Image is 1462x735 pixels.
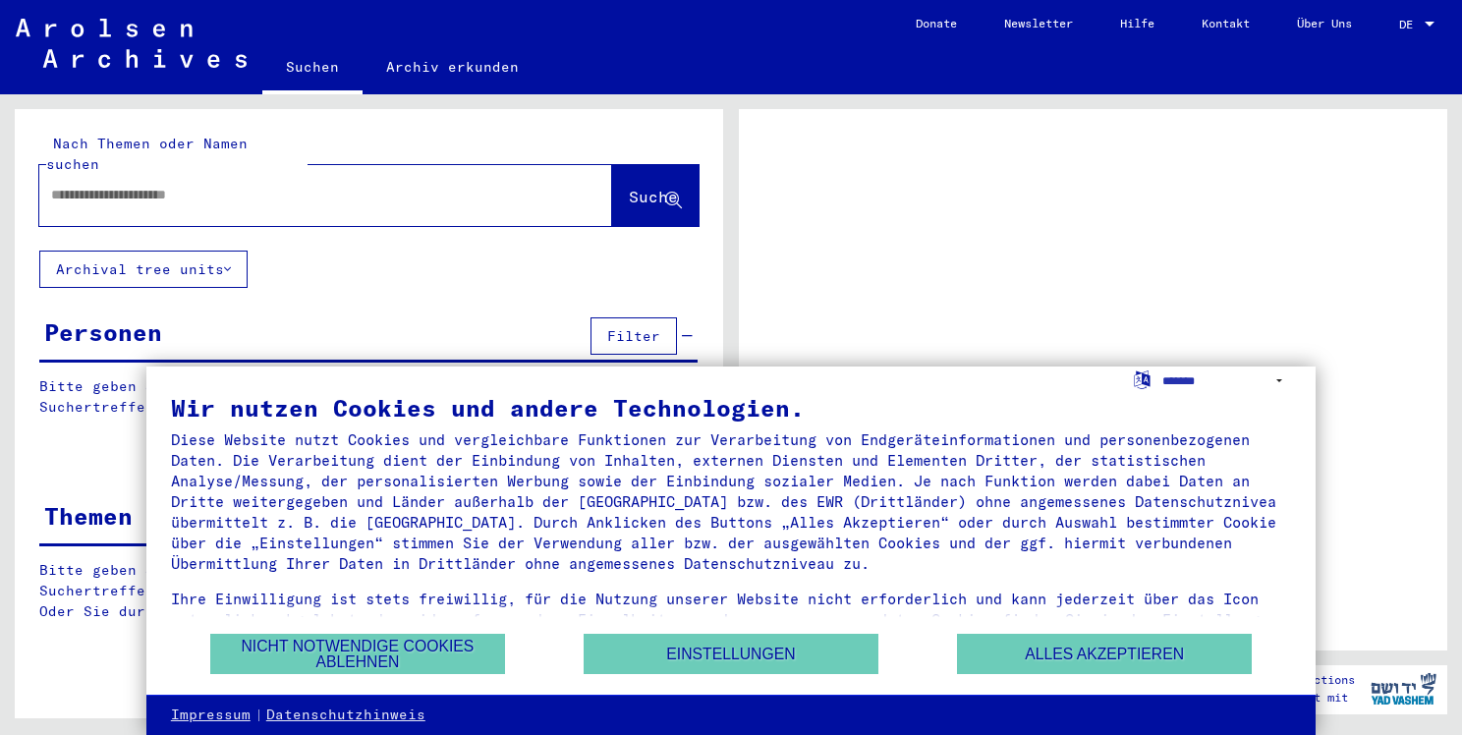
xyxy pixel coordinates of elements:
[1132,369,1153,388] label: Sprache auswählen
[171,589,1291,650] div: Ihre Einwilligung ist stets freiwillig, für die Nutzung unserer Website nicht erforderlich und ka...
[1399,18,1421,31] span: DE
[607,327,660,345] span: Filter
[957,634,1252,674] button: Alles akzeptieren
[629,187,678,206] span: Suche
[39,376,698,418] p: Bitte geben Sie einen Suchbegriff ein oder nutzen Sie die Filter, um Suchertreffer zu erhalten.
[44,314,162,350] div: Personen
[39,251,248,288] button: Archival tree units
[363,43,542,90] a: Archiv erkunden
[44,498,133,534] div: Themen
[262,43,363,94] a: Suchen
[171,429,1291,574] div: Diese Website nutzt Cookies und vergleichbare Funktionen zur Verarbeitung von Endgeräteinformatio...
[584,634,878,674] button: Einstellungen
[1367,664,1440,713] img: yv_logo.png
[16,19,247,68] img: Arolsen_neg.svg
[46,135,248,173] mat-label: Nach Themen oder Namen suchen
[171,396,1291,420] div: Wir nutzen Cookies und andere Technologien.
[39,560,699,622] p: Bitte geben Sie einen Suchbegriff ein oder nutzen Sie die Filter, um Suchertreffer zu erhalten. O...
[210,634,505,674] button: Nicht notwendige Cookies ablehnen
[266,706,425,725] a: Datenschutzhinweis
[590,317,677,355] button: Filter
[171,706,251,725] a: Impressum
[1162,367,1291,395] select: Sprache auswählen
[612,165,699,226] button: Suche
